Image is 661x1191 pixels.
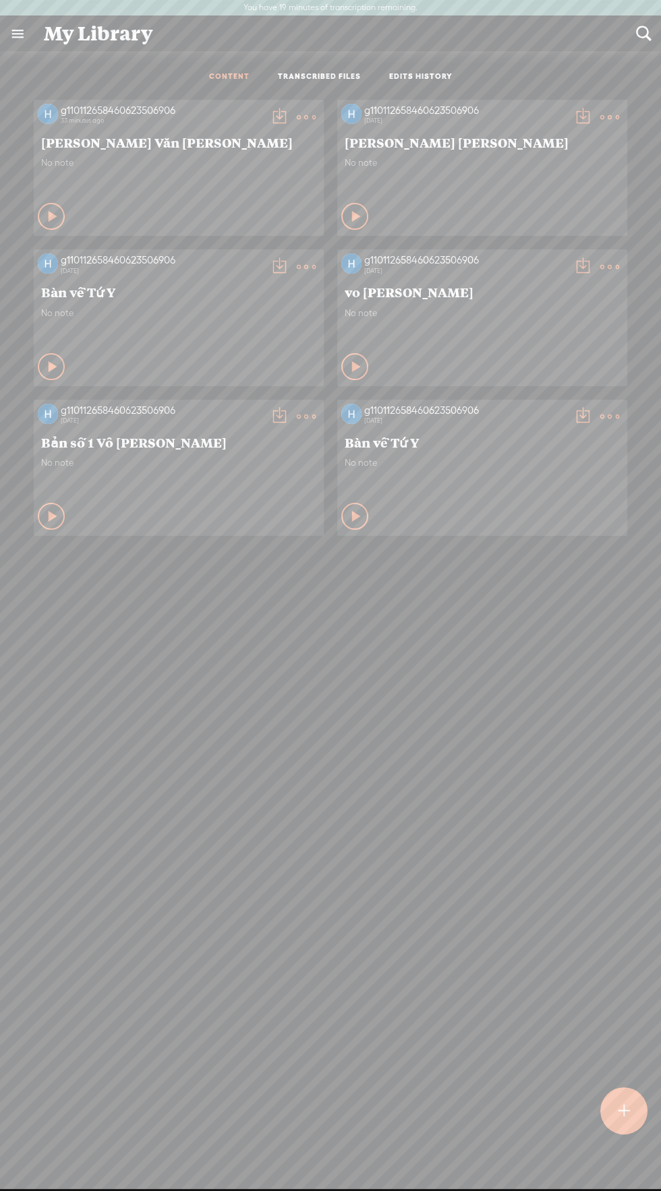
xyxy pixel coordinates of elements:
span: No note [345,307,620,319]
div: [DATE] [364,267,567,275]
span: Bản số 1 Vô [PERSON_NAME] [41,434,316,450]
span: Bàn về Tứ Y [41,284,316,300]
img: http%3A%2F%2Fres.cloudinary.com%2Ftrebble-fm%2Fimage%2Fupload%2Fv1746649448%2Fcom.trebble.trebble... [38,404,58,424]
div: [DATE] [61,417,263,425]
span: [PERSON_NAME] Văn [PERSON_NAME] [41,134,316,150]
div: g110112658460623506906 [364,404,567,417]
a: TRANSCRIBED FILES [278,71,361,83]
img: http%3A%2F%2Fres.cloudinary.com%2Ftrebble-fm%2Fimage%2Fupload%2Fv1746649448%2Fcom.trebble.trebble... [38,253,58,274]
img: http%3A%2F%2Fres.cloudinary.com%2Ftrebble-fm%2Fimage%2Fupload%2Fv1746649448%2Fcom.trebble.trebble... [341,104,362,124]
span: vo [PERSON_NAME] [345,284,620,300]
img: http%3A%2F%2Fres.cloudinary.com%2Ftrebble-fm%2Fimage%2Fupload%2Fv1746649448%2Fcom.trebble.trebble... [341,253,362,274]
div: My Library [34,16,627,51]
div: [DATE] [61,267,263,275]
span: No note [41,457,316,468]
div: g110112658460623506906 [61,404,263,417]
div: [DATE] [364,417,567,425]
span: No note [41,307,316,319]
a: EDITS HISTORY [389,71,453,83]
div: [DATE] [364,117,567,125]
span: [PERSON_NAME] [PERSON_NAME] [345,134,620,150]
div: g110112658460623506906 [364,253,567,267]
img: http%3A%2F%2Fres.cloudinary.com%2Ftrebble-fm%2Fimage%2Fupload%2Fv1746649448%2Fcom.trebble.trebble... [38,104,58,124]
div: g110112658460623506906 [364,104,567,117]
div: 33 minutes ago [61,117,263,125]
img: http%3A%2F%2Fres.cloudinary.com%2Ftrebble-fm%2Fimage%2Fupload%2Fv1746649448%2Fcom.trebble.trebble... [341,404,362,424]
div: g110112658460623506906 [61,253,263,267]
div: g110112658460623506906 [61,104,263,117]
span: Bàn về Tứ Y [345,434,620,450]
span: No note [41,157,316,169]
label: You have 19 minutes of transcription remaining. [243,3,418,13]
span: No note [345,157,620,169]
span: No note [345,457,620,468]
a: CONTENT [209,71,250,83]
